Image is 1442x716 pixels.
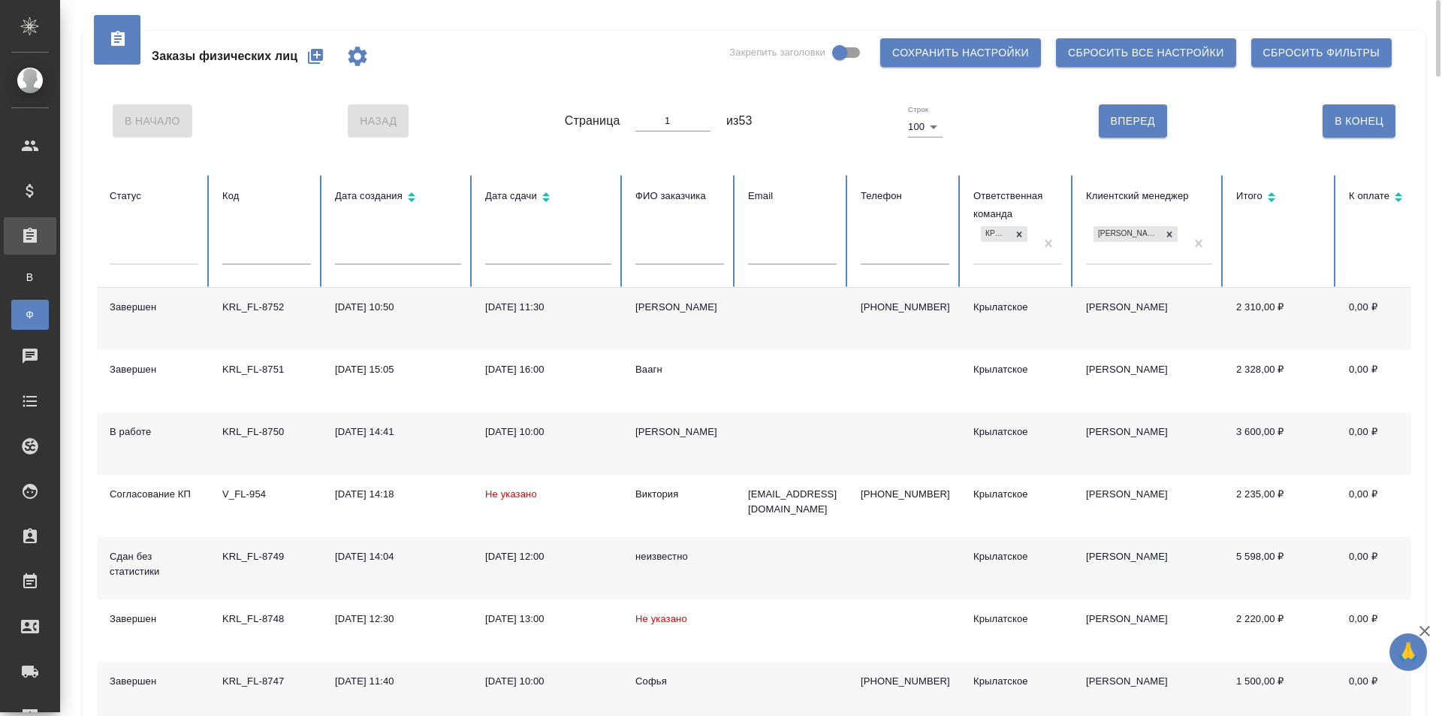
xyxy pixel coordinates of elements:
[222,612,311,627] div: KRL_FL-8748
[110,187,198,205] div: Статус
[1224,537,1337,600] td: 5 598,00 ₽
[973,549,1062,564] div: Крылатское
[635,549,724,564] div: неизвестно
[222,487,311,502] div: V_FL-954
[335,549,461,564] div: [DATE] 14:04
[635,300,724,315] div: [PERSON_NAME]
[19,307,41,322] span: Ф
[729,45,825,60] span: Закрепить заголовки
[335,424,461,440] div: [DATE] 14:41
[11,300,49,330] a: Ф
[485,300,611,315] div: [DATE] 11:30
[908,116,943,137] div: 100
[1099,104,1167,137] button: Вперед
[1224,475,1337,537] td: 2 235,00 ₽
[726,112,753,130] span: из 53
[335,487,461,502] div: [DATE] 14:18
[635,613,687,624] span: Не указано
[1224,600,1337,662] td: 2 220,00 ₽
[635,674,724,689] div: Софья
[973,424,1062,440] div: Крылатское
[1224,288,1337,350] td: 2 310,00 ₽
[1094,226,1161,242] div: [PERSON_NAME]
[1074,475,1224,537] td: [PERSON_NAME]
[152,47,297,65] span: Заказы физических лиц
[1236,187,1325,209] div: Сортировка
[1389,633,1427,671] button: 🙏
[335,300,461,315] div: [DATE] 10:50
[861,300,949,315] p: [PHONE_NUMBER]
[635,487,724,502] div: Виктория
[335,187,461,209] div: Сортировка
[335,612,461,627] div: [DATE] 12:30
[1395,636,1421,668] span: 🙏
[335,674,461,689] div: [DATE] 11:40
[565,112,620,130] span: Страница
[110,612,198,627] div: Завершен
[335,362,461,377] div: [DATE] 15:05
[485,362,611,377] div: [DATE] 16:00
[1074,288,1224,350] td: [PERSON_NAME]
[880,38,1041,67] button: Сохранить настройки
[110,674,198,689] div: Завершен
[222,300,311,315] div: KRL_FL-8752
[485,674,611,689] div: [DATE] 10:00
[485,488,537,500] span: Не указано
[1251,38,1392,67] button: Сбросить фильтры
[110,300,198,315] div: Завершен
[973,362,1062,377] div: Крылатское
[748,487,837,517] p: [EMAIL_ADDRESS][DOMAIN_NAME]
[485,549,611,564] div: [DATE] 12:00
[1335,112,1383,131] span: В Конец
[222,424,311,440] div: KRL_FL-8750
[748,187,837,205] div: Email
[1263,44,1380,62] span: Сбросить фильтры
[861,187,949,205] div: Телефон
[110,362,198,377] div: Завершен
[1074,600,1224,662] td: [PERSON_NAME]
[892,44,1029,62] span: Сохранить настройки
[1074,537,1224,600] td: [PERSON_NAME]
[485,187,611,209] div: Сортировка
[110,424,198,440] div: В работе
[485,424,611,440] div: [DATE] 10:00
[1224,412,1337,475] td: 3 600,00 ₽
[19,270,41,285] span: В
[1111,112,1155,131] span: Вперед
[1068,44,1224,62] span: Сбросить все настройки
[1086,187,1212,205] div: Клиентский менеджер
[110,549,198,579] div: Сдан без статистики
[297,38,333,74] button: Создать
[1074,350,1224,412] td: [PERSON_NAME]
[973,612,1062,627] div: Крылатское
[222,362,311,377] div: KRL_FL-8751
[635,424,724,440] div: [PERSON_NAME]
[1224,350,1337,412] td: 2 328,00 ₽
[485,612,611,627] div: [DATE] 13:00
[222,187,311,205] div: Код
[222,674,311,689] div: KRL_FL-8747
[1074,412,1224,475] td: [PERSON_NAME]
[981,226,1011,242] div: Крылатское
[1056,38,1236,67] button: Сбросить все настройки
[635,362,724,377] div: Ваагн
[635,187,724,205] div: ФИО заказчика
[222,549,311,564] div: KRL_FL-8749
[973,300,1062,315] div: Крылатское
[973,187,1062,223] div: Ответственная команда
[110,487,198,502] div: Согласование КП
[11,262,49,292] a: В
[861,487,949,502] p: [PHONE_NUMBER]
[973,674,1062,689] div: Крылатское
[908,106,928,113] label: Строк
[861,674,949,689] p: [PHONE_NUMBER]
[973,487,1062,502] div: Крылатское
[1323,104,1395,137] button: В Конец
[1349,187,1437,209] div: Сортировка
